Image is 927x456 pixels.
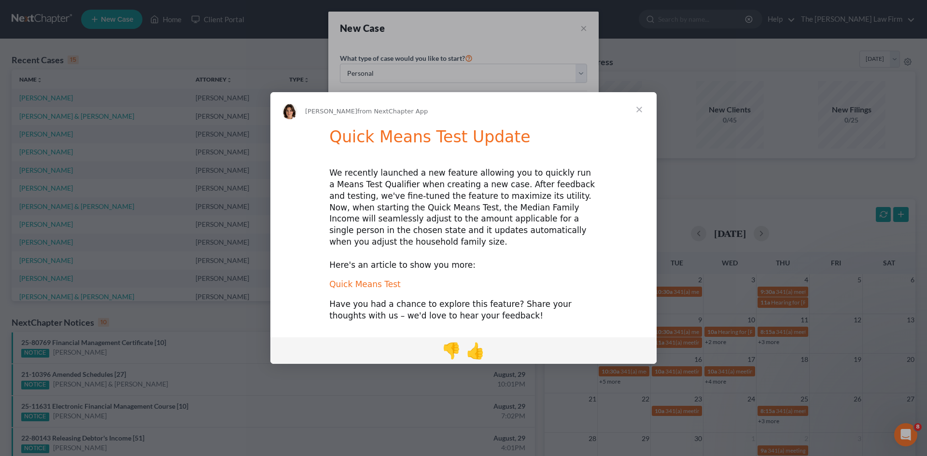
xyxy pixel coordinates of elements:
[329,167,598,271] div: We recently launched a new feature allowing you to quickly run a Means Test Qualifier when creati...
[463,339,488,362] span: thumbs up reaction
[466,342,485,360] span: 👍
[622,92,657,127] span: Close
[442,342,461,360] span: 👎
[329,279,401,289] a: Quick Means Test
[282,104,297,119] img: Profile image for Emma
[439,339,463,362] span: 1 reaction
[329,127,598,153] h1: Quick Means Test Update
[305,108,357,115] span: [PERSON_NAME]
[357,108,428,115] span: from NextChapter App
[329,299,598,322] div: Have you had a chance to explore this feature? Share your thoughts with us – we'd love to hear yo...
